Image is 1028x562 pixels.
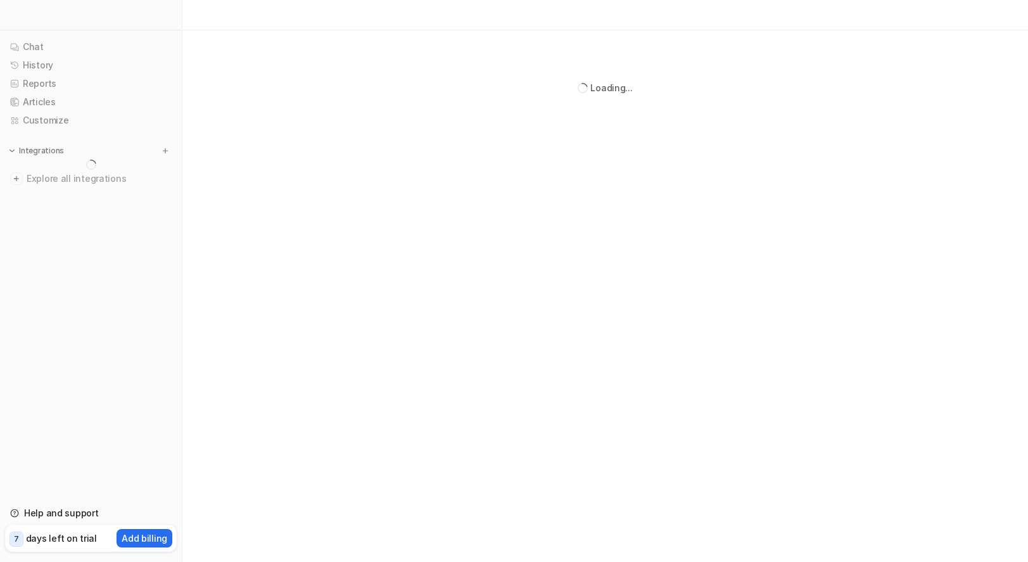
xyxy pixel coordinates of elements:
p: Add billing [122,532,167,545]
img: explore all integrations [10,172,23,185]
a: History [5,56,177,74]
a: Reports [5,75,177,93]
p: 7 [14,533,19,545]
a: Customize [5,112,177,129]
a: Articles [5,93,177,111]
div: Loading... [590,81,632,94]
img: menu_add.svg [161,146,170,155]
span: Explore all integrations [27,169,172,189]
button: Add billing [117,529,172,547]
img: expand menu [8,146,16,155]
button: Integrations [5,144,68,157]
a: Explore all integrations [5,170,177,188]
p: Integrations [19,146,64,156]
p: days left on trial [26,532,97,545]
a: Chat [5,38,177,56]
a: Help and support [5,504,177,522]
